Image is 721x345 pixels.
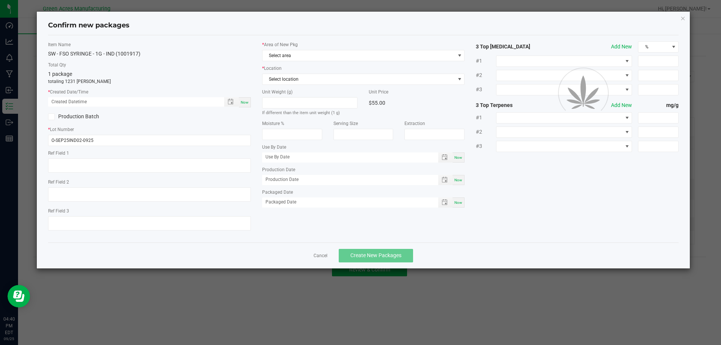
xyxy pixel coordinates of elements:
[262,50,455,61] span: Select area
[496,56,632,67] span: NO DATA FOUND
[262,89,358,95] label: Unit Weight (g)
[262,74,465,85] span: NO DATA FOUND
[262,144,465,151] label: Use By Date
[262,152,430,162] input: Use By Date
[262,65,465,72] label: Location
[262,120,322,127] label: Moisture %
[48,21,679,30] h4: Confirm new packages
[438,175,453,185] span: Toggle popup
[48,71,72,77] span: 1 package
[262,41,465,48] label: Area of New Pkg
[48,89,251,95] label: Created Date/Time
[339,249,413,262] button: Create New Packages
[611,43,632,51] button: Add New
[48,62,251,68] label: Total Qty
[262,166,465,173] label: Production Date
[262,50,465,61] span: NO DATA FOUND
[262,110,340,115] small: If different than the item unit weight (1 g)
[476,57,496,65] span: #1
[438,152,453,163] span: Toggle popup
[262,74,455,84] span: Select location
[638,42,669,52] span: %
[350,252,401,258] span: Create New Packages
[454,200,462,205] span: Now
[48,208,251,214] label: Ref Field 3
[438,197,453,208] span: Toggle popup
[262,197,430,207] input: Packaged Date
[48,179,251,185] label: Ref Field 2
[369,97,465,108] div: $55.00
[48,78,251,85] p: totaling 1231 [PERSON_NAME]
[476,43,557,51] strong: 3 Top [MEDICAL_DATA]
[48,50,251,58] div: SW - FSO SYRINGE - 1G - IND (1001917)
[241,100,249,104] span: Now
[314,253,327,259] a: Cancel
[262,189,465,196] label: Packaged Date
[48,97,216,107] input: Created Datetime
[48,126,251,133] label: Lot Number
[8,285,30,307] iframe: Resource center
[333,120,394,127] label: Serving Size
[48,41,251,48] label: Item Name
[454,155,462,160] span: Now
[369,89,465,95] label: Unit Price
[404,120,465,127] label: Extraction
[262,175,430,184] input: Production Date
[224,97,239,107] span: Toggle popup
[454,178,462,182] span: Now
[48,150,251,157] label: Ref Field 1
[48,113,144,121] label: Production Batch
